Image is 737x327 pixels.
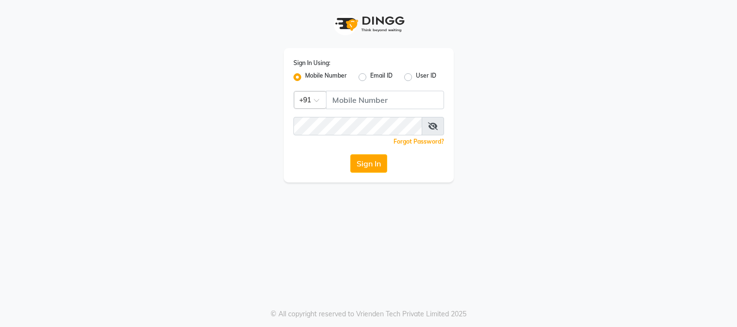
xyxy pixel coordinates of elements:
label: User ID [416,71,436,83]
img: logo1.svg [330,10,408,38]
label: Mobile Number [305,71,347,83]
a: Forgot Password? [394,138,444,145]
button: Sign In [350,154,387,173]
input: Username [293,117,422,135]
input: Username [326,91,444,109]
label: Sign In Using: [293,59,330,67]
label: Email ID [370,71,393,83]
